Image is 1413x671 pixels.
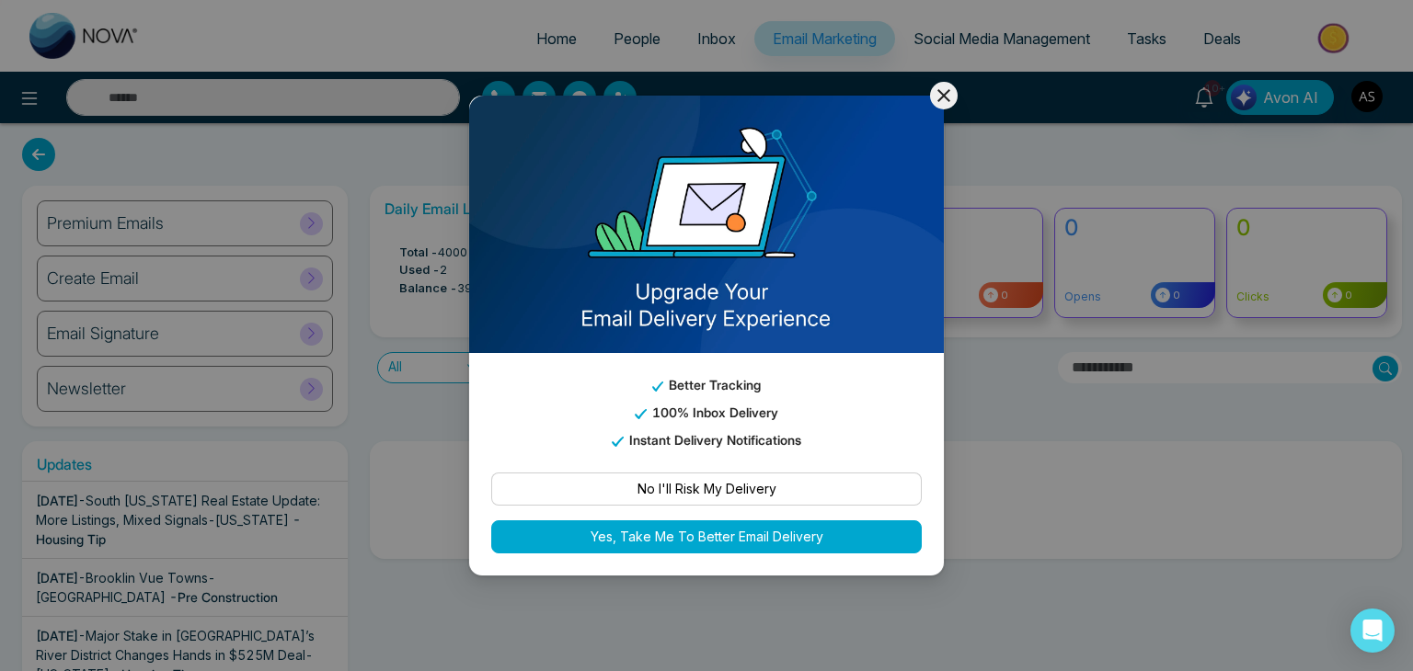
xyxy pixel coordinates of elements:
[491,403,922,423] p: 100% Inbox Delivery
[491,375,922,395] p: Better Tracking
[469,96,944,353] img: email_template_bg.png
[491,430,922,450] p: Instant Delivery Notifications
[612,437,623,447] img: tick_email_template.svg
[491,520,922,553] button: Yes, Take Me To Better Email Delivery
[652,381,663,392] img: tick_email_template.svg
[491,472,922,506] button: No I'll Risk My Delivery
[1350,608,1395,653] div: Open Intercom Messenger
[635,409,646,419] img: tick_email_template.svg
